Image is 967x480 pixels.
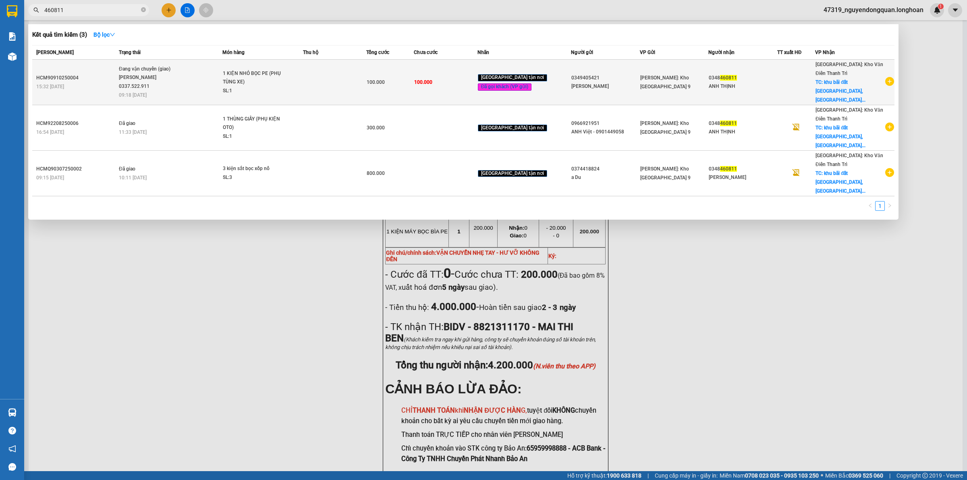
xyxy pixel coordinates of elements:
div: 1 THÙNG GIẤY (PHỤ KIỆN OTO) [223,115,283,132]
span: 10:11 [DATE] [119,175,147,181]
div: HCMQ90307250002 [36,165,116,173]
span: [PERSON_NAME]: Kho [GEOGRAPHIC_DATA] 9 [640,121,691,135]
span: [GEOGRAPHIC_DATA] tận nơi [478,125,547,132]
span: 100.000 [414,79,432,85]
div: 0374418824 [571,165,639,173]
div: ANH THỊNH [709,82,777,91]
div: 0348 [709,119,777,128]
div: HCM90910250004 [36,74,116,82]
div: SL: 1 [223,132,283,141]
span: down [110,32,115,37]
img: logo-vxr [7,5,17,17]
li: 1 [875,201,885,211]
span: 09:15 [DATE] [36,175,64,181]
div: [PERSON_NAME] 0337.522.911 [119,73,179,91]
div: 1 KIỆN NHỎ BỌC PE (PHỤ TÙNG XE) [223,69,283,87]
span: search [33,7,39,13]
div: [PERSON_NAME] [709,173,777,182]
span: Nhãn [477,50,489,55]
span: [PHONE_NUMBER] - [DOMAIN_NAME] [12,48,127,79]
span: plus-circle [885,168,894,177]
div: Đang vận chuyển (giao) [119,65,179,74]
span: [GEOGRAPHIC_DATA] tận nơi [478,170,547,177]
div: SL: 1 [223,87,283,96]
strong: Bộ lọc [93,31,115,38]
span: [GEOGRAPHIC_DATA]: Kho Văn Điển Thanh Trì [816,62,883,76]
button: left [865,201,875,211]
span: TC: khu bãi đất [GEOGRAPHIC_DATA], [GEOGRAPHIC_DATA]... [816,79,865,103]
div: 3 kiện sắt bọc xốp nổ [223,164,283,173]
span: 11:33 [DATE] [119,129,147,135]
span: right [887,203,892,208]
span: [GEOGRAPHIC_DATA]: Kho Văn Điển Thanh Trì [816,107,883,122]
span: Đã giao [119,166,135,172]
div: a Du [571,173,639,182]
span: VP Nhận [815,50,835,55]
span: VP Gửi [640,50,655,55]
span: notification [8,445,16,453]
span: 460811 [720,166,737,172]
span: Món hàng [222,50,245,55]
h3: Kết quả tìm kiếm ( 3 ) [32,31,87,39]
input: Tìm tên, số ĐT hoặc mã đơn [44,6,139,15]
li: Previous Page [865,201,875,211]
span: Tổng cước [366,50,389,55]
img: solution-icon [8,32,17,41]
strong: (Công Ty TNHH Chuyển Phát Nhanh Bảo An - MST: 0109597835) [9,33,129,46]
div: 0348 [709,74,777,82]
span: Thu hộ [303,50,318,55]
div: [PERSON_NAME] [571,82,639,91]
div: HCM92208250006 [36,119,116,128]
span: 800.000 [367,170,385,176]
span: plus-circle [885,77,894,86]
span: 100.000 [367,79,385,85]
span: Người gửi [571,50,593,55]
span: message [8,463,16,471]
span: 09:18 [DATE] [119,92,147,98]
div: 0348 [709,165,777,173]
button: right [885,201,894,211]
div: SL: 3 [223,173,283,182]
span: Trạng thái [119,50,141,55]
span: Chưa cước [414,50,438,55]
span: 460811 [720,121,737,126]
span: 460811 [720,75,737,81]
span: TT xuất HĐ [777,50,802,55]
span: TC: khu bãi đất [GEOGRAPHIC_DATA], [GEOGRAPHIC_DATA]... [816,125,865,148]
span: [PERSON_NAME]: Kho [GEOGRAPHIC_DATA] 9 [640,75,691,89]
li: Next Page [885,201,894,211]
span: Đã giao [119,121,135,126]
span: question-circle [8,427,16,434]
img: warehouse-icon [8,52,17,61]
img: warehouse-icon [8,408,17,417]
span: TC: khu bãi đất [GEOGRAPHIC_DATA], [GEOGRAPHIC_DATA]... [816,170,865,194]
span: close-circle [141,7,146,12]
strong: BIÊN NHẬN VẬN CHUYỂN BẢO AN EXPRESS [10,12,127,30]
div: 0349405421 [571,74,639,82]
div: 0966921951 [571,119,639,128]
span: [PERSON_NAME]: Kho [GEOGRAPHIC_DATA] 9 [640,166,691,181]
span: [GEOGRAPHIC_DATA] tận nơi [478,74,547,81]
div: ANH THỊNH [709,128,777,136]
button: Bộ lọcdown [87,28,122,41]
span: [GEOGRAPHIC_DATA]: Kho Văn Điển Thanh Trì [816,153,883,167]
span: close-circle [141,6,146,14]
div: ANH Việt - 0901449058 [571,128,639,136]
span: Người nhận [708,50,735,55]
span: [PERSON_NAME] [36,50,74,55]
span: left [868,203,873,208]
span: Đã gọi khách (VP gửi) [478,83,532,91]
span: 16:54 [DATE] [36,129,64,135]
span: plus-circle [885,123,894,131]
span: 15:32 [DATE] [36,84,64,89]
span: 300.000 [367,125,385,131]
a: 1 [876,202,884,210]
